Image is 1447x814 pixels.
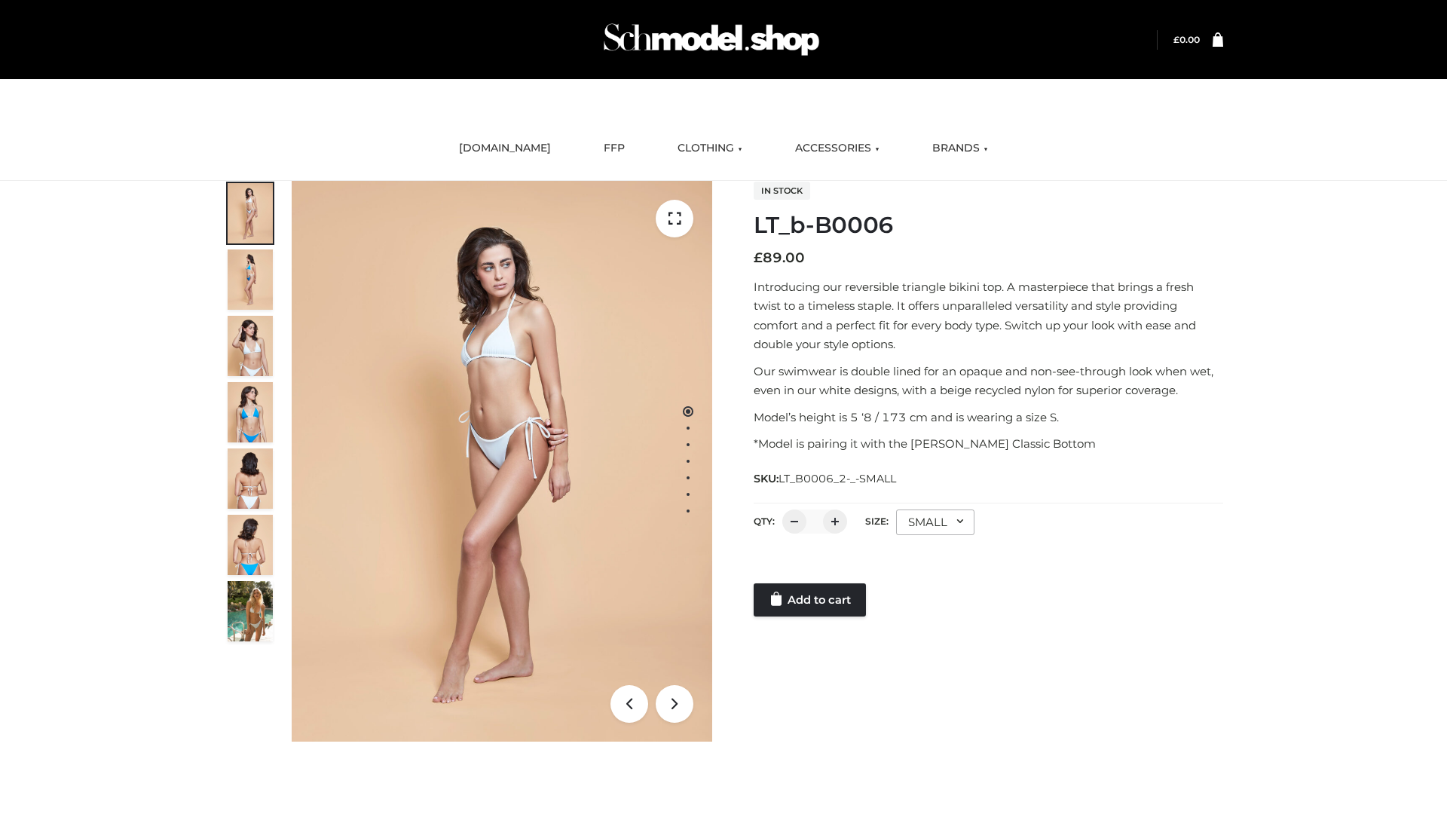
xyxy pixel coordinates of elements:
[754,182,810,200] span: In stock
[228,448,273,509] img: ArielClassicBikiniTop_CloudNine_AzureSky_OW114ECO_7-scaled.jpg
[1173,34,1179,45] span: £
[448,132,562,165] a: [DOMAIN_NAME]
[896,510,974,535] div: SMALL
[1173,34,1200,45] a: £0.00
[865,516,889,527] label: Size:
[754,470,898,488] span: SKU:
[228,249,273,310] img: ArielClassicBikiniTop_CloudNine_AzureSky_OW114ECO_2-scaled.jpg
[754,408,1223,427] p: Model’s height is 5 ‘8 / 173 cm and is wearing a size S.
[1173,34,1200,45] bdi: 0.00
[228,382,273,442] img: ArielClassicBikiniTop_CloudNine_AzureSky_OW114ECO_4-scaled.jpg
[592,132,636,165] a: FFP
[228,515,273,575] img: ArielClassicBikiniTop_CloudNine_AzureSky_OW114ECO_8-scaled.jpg
[228,183,273,243] img: ArielClassicBikiniTop_CloudNine_AzureSky_OW114ECO_1-scaled.jpg
[228,581,273,641] img: Arieltop_CloudNine_AzureSky2.jpg
[292,181,712,742] img: ArielClassicBikiniTop_CloudNine_AzureSky_OW114ECO_1
[754,362,1223,400] p: Our swimwear is double lined for an opaque and non-see-through look when wet, even in our white d...
[754,277,1223,354] p: Introducing our reversible triangle bikini top. A masterpiece that brings a fresh twist to a time...
[754,249,805,266] bdi: 89.00
[754,212,1223,239] h1: LT_b-B0006
[784,132,891,165] a: ACCESSORIES
[598,10,824,69] img: Schmodel Admin 964
[666,132,754,165] a: CLOTHING
[228,316,273,376] img: ArielClassicBikiniTop_CloudNine_AzureSky_OW114ECO_3-scaled.jpg
[754,249,763,266] span: £
[754,516,775,527] label: QTY:
[754,434,1223,454] p: *Model is pairing it with the [PERSON_NAME] Classic Bottom
[779,472,896,485] span: LT_B0006_2-_-SMALL
[921,132,999,165] a: BRANDS
[754,583,866,617] a: Add to cart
